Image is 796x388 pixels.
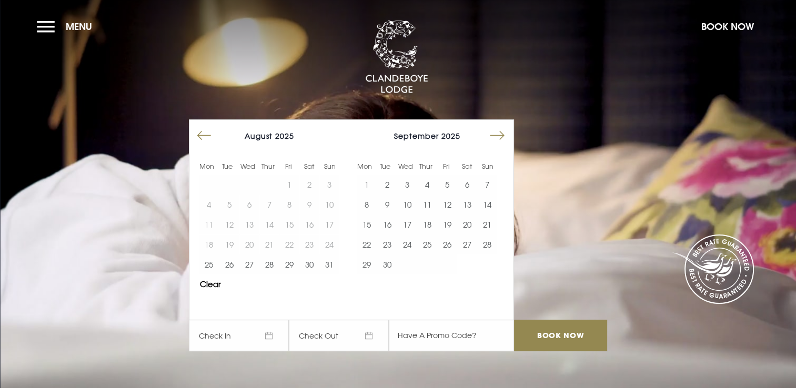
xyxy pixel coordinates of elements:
button: 21 [477,215,497,234]
td: Choose Monday, September 8, 2025 as your start date. [357,195,377,215]
button: 4 [417,175,437,195]
td: Choose Monday, September 15, 2025 as your start date. [357,215,377,234]
button: 27 [239,254,259,274]
td: Choose Sunday, September 21, 2025 as your start date. [477,215,497,234]
td: Choose Sunday, September 28, 2025 as your start date. [477,234,497,254]
span: Menu [66,21,92,33]
button: Menu [37,15,97,38]
td: Choose Thursday, August 28, 2025 as your start date. [259,254,279,274]
td: Choose Thursday, September 4, 2025 as your start date. [417,175,437,195]
td: Choose Tuesday, September 30, 2025 as your start date. [377,254,397,274]
button: 24 [397,234,417,254]
td: Choose Wednesday, September 17, 2025 as your start date. [397,215,417,234]
span: August [245,131,273,140]
button: 10 [397,195,417,215]
td: Choose Monday, August 25, 2025 as your start date. [199,254,219,274]
button: 5 [437,175,457,195]
button: 28 [477,234,497,254]
button: 25 [417,234,437,254]
td: Choose Wednesday, September 10, 2025 as your start date. [397,195,417,215]
button: 17 [397,215,417,234]
td: Choose Tuesday, September 9, 2025 as your start date. [377,195,397,215]
td: Choose Sunday, September 7, 2025 as your start date. [477,175,497,195]
button: 1 [357,175,377,195]
input: Have A Promo Code? [389,320,514,351]
td: Choose Friday, September 12, 2025 as your start date. [437,195,457,215]
td: Choose Saturday, September 13, 2025 as your start date. [457,195,477,215]
button: 20 [457,215,477,234]
button: 23 [377,234,397,254]
td: Choose Saturday, September 6, 2025 as your start date. [457,175,477,195]
button: 26 [219,254,239,274]
button: 28 [259,254,279,274]
span: September [394,131,439,140]
td: Choose Friday, September 5, 2025 as your start date. [437,175,457,195]
button: 25 [199,254,219,274]
button: 30 [299,254,319,274]
button: 18 [417,215,437,234]
button: 31 [319,254,339,274]
td: Choose Sunday, August 31, 2025 as your start date. [319,254,339,274]
button: Move backward to switch to the previous month. [194,126,214,146]
td: Choose Tuesday, September 23, 2025 as your start date. [377,234,397,254]
button: 8 [357,195,377,215]
button: Book Now [696,15,759,38]
button: 12 [437,195,457,215]
td: Choose Tuesday, August 26, 2025 as your start date. [219,254,239,274]
td: Choose Friday, September 26, 2025 as your start date. [437,234,457,254]
td: Choose Tuesday, September 16, 2025 as your start date. [377,215,397,234]
button: 2 [377,175,397,195]
td: Choose Monday, September 29, 2025 as your start date. [357,254,377,274]
img: Clandeboye Lodge [365,21,428,94]
button: 9 [377,195,397,215]
td: Choose Saturday, August 30, 2025 as your start date. [299,254,319,274]
td: Choose Thursday, September 18, 2025 as your start date. [417,215,437,234]
td: Choose Saturday, September 20, 2025 as your start date. [457,215,477,234]
button: Clear [200,280,221,288]
td: Choose Friday, September 19, 2025 as your start date. [437,215,457,234]
button: 16 [377,215,397,234]
td: Choose Sunday, September 14, 2025 as your start date. [477,195,497,215]
td: Choose Tuesday, September 2, 2025 as your start date. [377,175,397,195]
td: Choose Monday, September 1, 2025 as your start date. [357,175,377,195]
button: 6 [457,175,477,195]
td: Choose Wednesday, August 27, 2025 as your start date. [239,254,259,274]
button: 29 [279,254,299,274]
span: Check Out [289,320,389,351]
button: 29 [357,254,377,274]
button: 13 [457,195,477,215]
button: 3 [397,175,417,195]
button: 14 [477,195,497,215]
td: Choose Thursday, September 11, 2025 as your start date. [417,195,437,215]
td: Choose Friday, August 29, 2025 as your start date. [279,254,299,274]
td: Choose Wednesday, September 3, 2025 as your start date. [397,175,417,195]
span: 2025 [441,131,460,140]
input: Book Now [514,320,607,351]
button: 30 [377,254,397,274]
button: 19 [437,215,457,234]
td: Choose Wednesday, September 24, 2025 as your start date. [397,234,417,254]
button: 26 [437,234,457,254]
button: 27 [457,234,477,254]
span: Check In [189,320,289,351]
button: 22 [357,234,377,254]
button: 15 [357,215,377,234]
button: Move forward to switch to the next month. [487,126,507,146]
td: Choose Thursday, September 25, 2025 as your start date. [417,234,437,254]
button: 11 [417,195,437,215]
span: 2025 [275,131,294,140]
button: 7 [477,175,497,195]
td: Choose Saturday, September 27, 2025 as your start date. [457,234,477,254]
td: Choose Monday, September 22, 2025 as your start date. [357,234,377,254]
